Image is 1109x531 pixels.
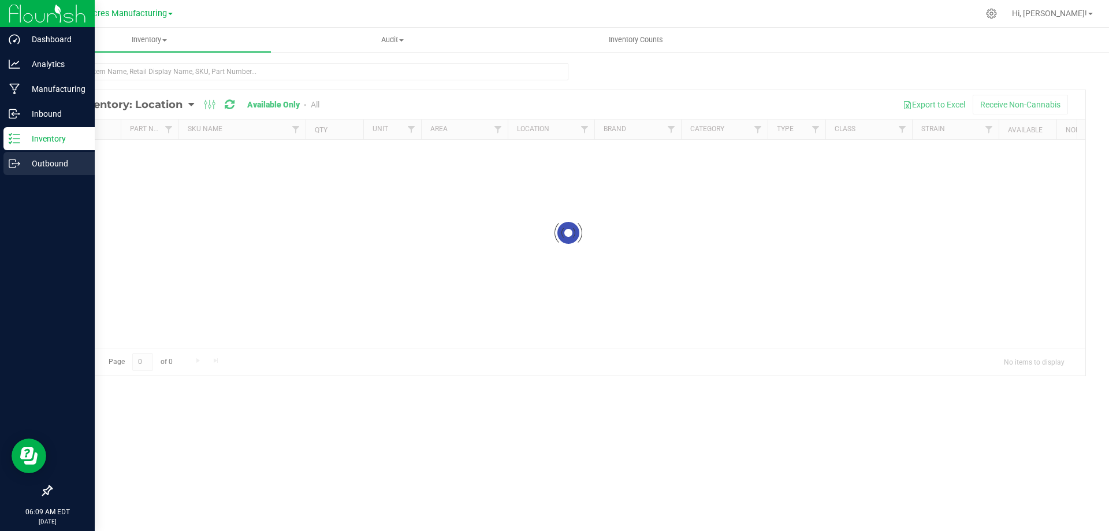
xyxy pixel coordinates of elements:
iframe: Resource center [12,439,46,473]
inline-svg: Outbound [9,158,20,169]
span: Hi, [PERSON_NAME]! [1012,9,1087,18]
span: Inventory Counts [593,35,679,45]
span: Audit [271,35,513,45]
span: Green Acres Manufacturing [63,9,167,18]
p: Inventory [20,132,90,146]
inline-svg: Manufacturing [9,83,20,95]
input: Search Item Name, Retail Display Name, SKU, Part Number... [51,63,568,80]
p: 06:09 AM EDT [5,507,90,517]
inline-svg: Analytics [9,58,20,70]
span: Inventory [28,35,271,45]
inline-svg: Inventory [9,133,20,144]
div: Manage settings [984,8,999,19]
a: Audit [271,28,514,52]
inline-svg: Dashboard [9,34,20,45]
p: Inbound [20,107,90,121]
p: Outbound [20,157,90,170]
p: Analytics [20,57,90,71]
a: Inventory Counts [514,28,757,52]
p: Manufacturing [20,82,90,96]
inline-svg: Inbound [9,108,20,120]
a: Inventory [28,28,271,52]
p: Dashboard [20,32,90,46]
p: [DATE] [5,517,90,526]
